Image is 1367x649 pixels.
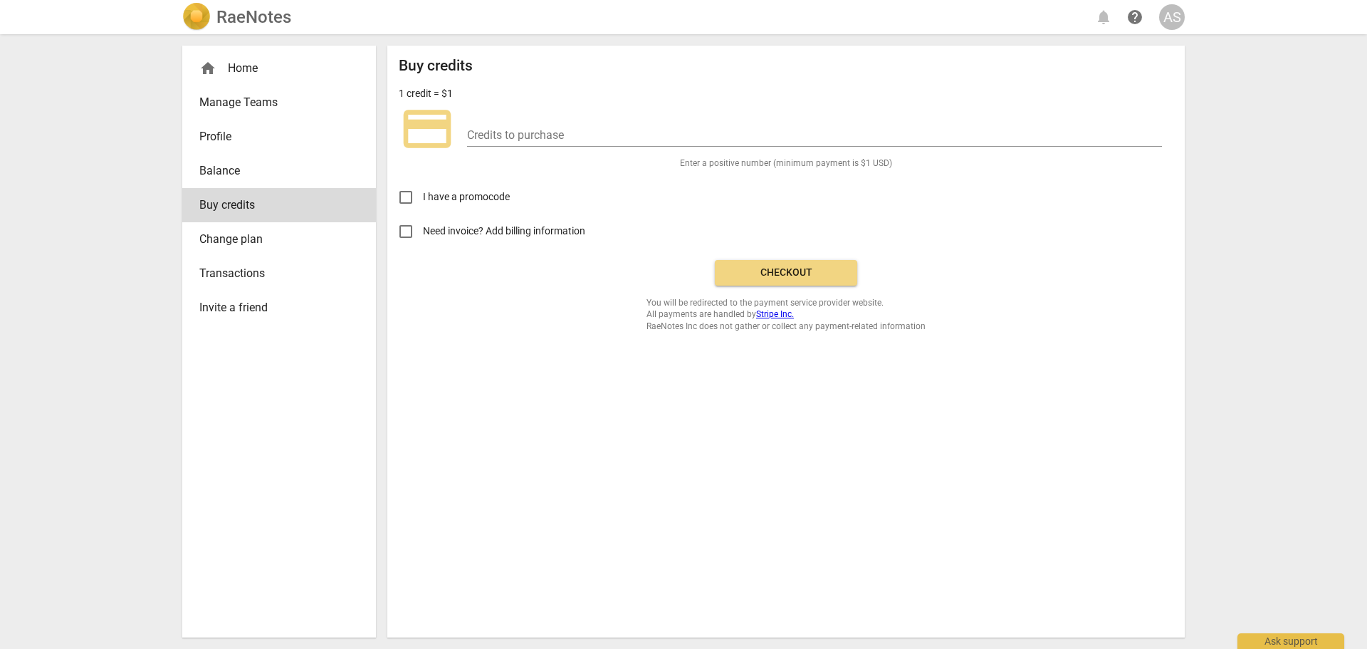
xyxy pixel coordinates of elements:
[199,299,347,316] span: Invite a friend
[399,86,453,101] p: 1 credit = $1
[1126,9,1143,26] span: help
[1122,4,1148,30] a: Help
[182,256,376,291] a: Transactions
[182,3,291,31] a: LogoRaeNotes
[182,291,376,325] a: Invite a friend
[756,309,794,319] a: Stripe Inc.
[199,265,347,282] span: Transactions
[182,188,376,222] a: Buy credits
[216,7,291,27] h2: RaeNotes
[1237,633,1344,649] div: Ask support
[199,94,347,111] span: Manage Teams
[199,231,347,248] span: Change plan
[646,297,926,333] span: You will be redirected to the payment service provider website. All payments are handled by RaeNo...
[399,100,456,157] span: credit_card
[726,266,846,280] span: Checkout
[182,154,376,188] a: Balance
[423,224,587,239] span: Need invoice? Add billing information
[199,128,347,145] span: Profile
[1159,4,1185,30] button: AS
[423,189,510,204] span: I have a promocode
[199,60,347,77] div: Home
[399,57,473,75] h2: Buy credits
[715,260,857,286] button: Checkout
[199,197,347,214] span: Buy credits
[680,157,892,170] span: Enter a positive number (minimum payment is $1 USD)
[182,3,211,31] img: Logo
[182,51,376,85] div: Home
[182,222,376,256] a: Change plan
[199,60,216,77] span: home
[182,120,376,154] a: Profile
[199,162,347,180] span: Balance
[182,85,376,120] a: Manage Teams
